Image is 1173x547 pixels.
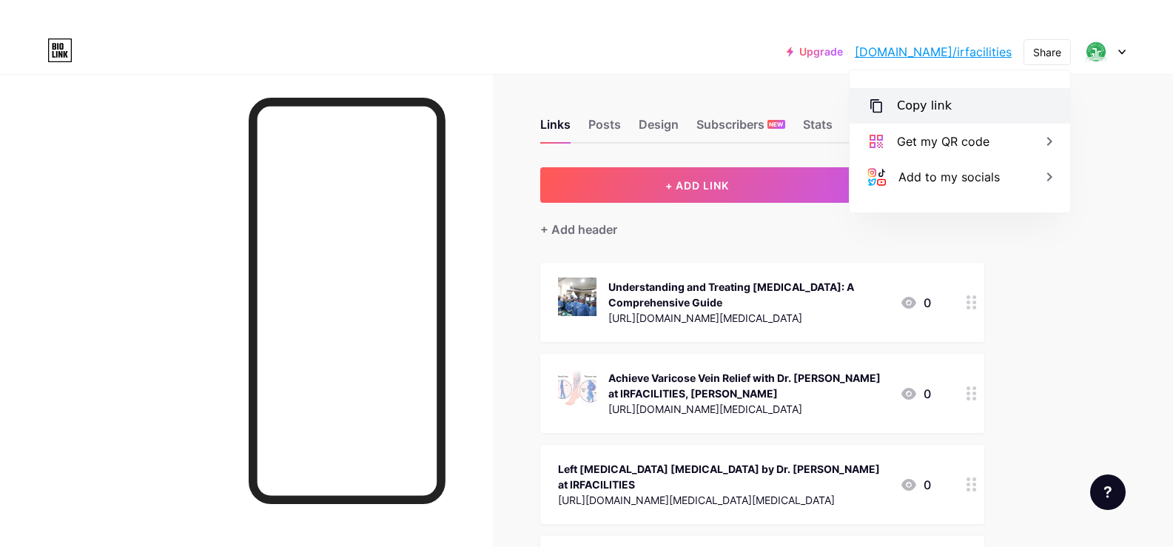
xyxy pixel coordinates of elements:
div: Links [540,115,571,142]
div: Posts [588,115,621,142]
div: Copy link [897,97,952,115]
div: [URL][DOMAIN_NAME][MEDICAL_DATA] [608,310,888,326]
div: Share [1033,44,1061,60]
div: [URL][DOMAIN_NAME][MEDICAL_DATA] [608,401,888,417]
img: Understanding and Treating Varicose Veins: A Comprehensive Guide [558,278,596,316]
div: + Add header [540,221,617,238]
div: Achieve Varicose Vein Relief with Dr. [PERSON_NAME] at IRFACILITIES, [PERSON_NAME] [608,370,888,401]
div: Left [MEDICAL_DATA] [MEDICAL_DATA] by Dr. [PERSON_NAME] at IRFACILITIES [558,461,888,492]
div: Understanding and Treating [MEDICAL_DATA]: A Comprehensive Guide [608,279,888,310]
img: irfacilities x [1082,38,1110,66]
div: 0 [900,476,931,494]
span: NEW [769,120,783,129]
a: Upgrade [787,46,843,58]
div: Subscribers [696,115,785,142]
div: Stats [803,115,833,142]
img: Achieve Varicose Vein Relief with Dr. Sandeep Sharma at IRFACILITIES, Mohali [558,369,596,407]
div: 0 [900,294,931,312]
button: + ADD LINK [540,167,855,203]
div: 0 [900,385,931,403]
div: Get my QR code [897,132,989,150]
div: [URL][DOMAIN_NAME][MEDICAL_DATA][MEDICAL_DATA] [558,492,888,508]
a: [DOMAIN_NAME]/irfacilities [855,43,1012,61]
div: Add to my socials [898,168,1000,186]
div: Design [639,115,679,142]
span: + ADD LINK [665,179,729,192]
